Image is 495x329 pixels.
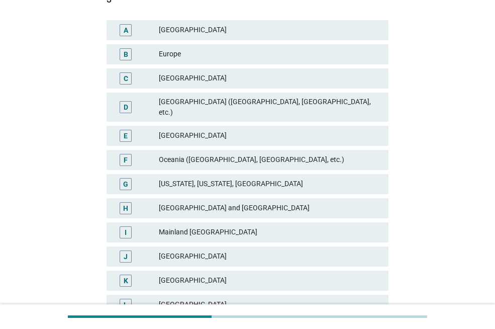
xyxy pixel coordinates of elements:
[123,203,128,213] div: H
[124,130,128,141] div: E
[123,179,128,189] div: G
[159,178,380,190] div: [US_STATE], [US_STATE], [GEOGRAPHIC_DATA]
[159,251,380,263] div: [GEOGRAPHIC_DATA]
[125,227,127,237] div: I
[159,226,380,238] div: Mainland [GEOGRAPHIC_DATA]
[124,25,128,35] div: A
[159,154,380,166] div: Oceania ([GEOGRAPHIC_DATA], [GEOGRAPHIC_DATA], etc.)
[124,102,128,112] div: D
[159,72,380,85] div: [GEOGRAPHIC_DATA]
[159,202,380,214] div: [GEOGRAPHIC_DATA] and [GEOGRAPHIC_DATA]
[124,275,128,286] div: K
[159,275,380,287] div: [GEOGRAPHIC_DATA]
[124,49,128,59] div: B
[159,130,380,142] div: [GEOGRAPHIC_DATA]
[124,251,128,262] div: J
[159,299,380,311] div: [GEOGRAPHIC_DATA]
[159,24,380,36] div: [GEOGRAPHIC_DATA]
[124,154,128,165] div: F
[124,73,128,84] div: C
[124,299,128,310] div: L
[159,97,380,118] div: [GEOGRAPHIC_DATA] ([GEOGRAPHIC_DATA], [GEOGRAPHIC_DATA], etc.)
[159,48,380,60] div: Europe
